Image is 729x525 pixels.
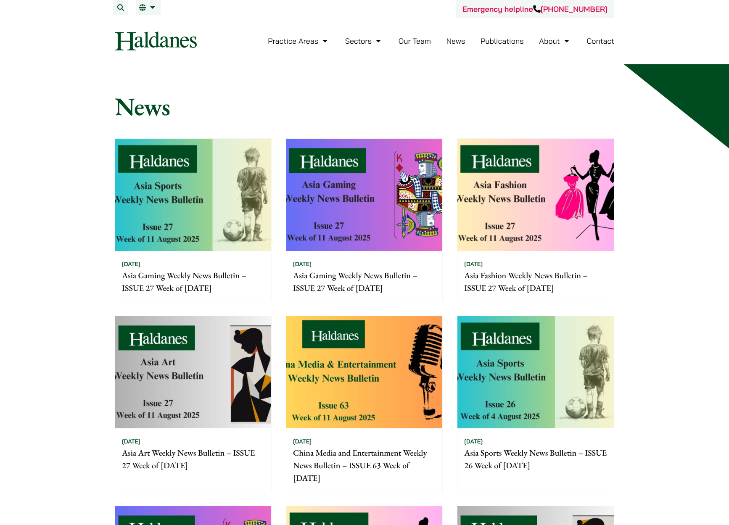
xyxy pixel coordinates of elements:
[268,36,330,46] a: Practice Areas
[122,260,140,268] time: [DATE]
[457,138,614,301] a: [DATE] Asia Fashion Weekly News Bulletin – ISSUE 27 Week of [DATE]
[539,36,571,46] a: About
[586,36,614,46] a: Contact
[457,316,614,491] a: [DATE] Asia Sports Weekly News Bulletin – ISSUE 26 Week of [DATE]
[115,138,272,301] a: [DATE] Asia Gaming Weekly News Bulletin – ISSUE 27 Week of [DATE]
[286,316,443,491] a: [DATE] China Media and Entertainment Weekly News Bulletin – ISSUE 63 Week of [DATE]
[462,4,607,14] a: Emergency helpline[PHONE_NUMBER]
[286,138,443,301] a: [DATE] Asia Gaming Weekly News Bulletin – ISSUE 27 Week of [DATE]
[464,438,483,445] time: [DATE]
[122,438,140,445] time: [DATE]
[293,446,436,484] p: China Media and Entertainment Weekly News Bulletin – ISSUE 63 Week of [DATE]
[399,36,431,46] a: Our Team
[115,91,614,121] h1: News
[115,32,197,50] img: Logo of Haldanes
[122,446,264,472] p: Asia Art Weekly News Bulletin – ISSUE 27 Week of [DATE]
[345,36,383,46] a: Sectors
[122,269,264,294] p: Asia Gaming Weekly News Bulletin – ISSUE 27 Week of [DATE]
[115,316,272,491] a: [DATE] Asia Art Weekly News Bulletin – ISSUE 27 Week of [DATE]
[293,438,312,445] time: [DATE]
[464,446,607,472] p: Asia Sports Weekly News Bulletin – ISSUE 26 Week of [DATE]
[464,269,607,294] p: Asia Fashion Weekly News Bulletin – ISSUE 27 Week of [DATE]
[139,4,157,11] a: EN
[293,260,312,268] time: [DATE]
[481,36,524,46] a: Publications
[464,260,483,268] time: [DATE]
[446,36,465,46] a: News
[293,269,436,294] p: Asia Gaming Weekly News Bulletin – ISSUE 27 Week of [DATE]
